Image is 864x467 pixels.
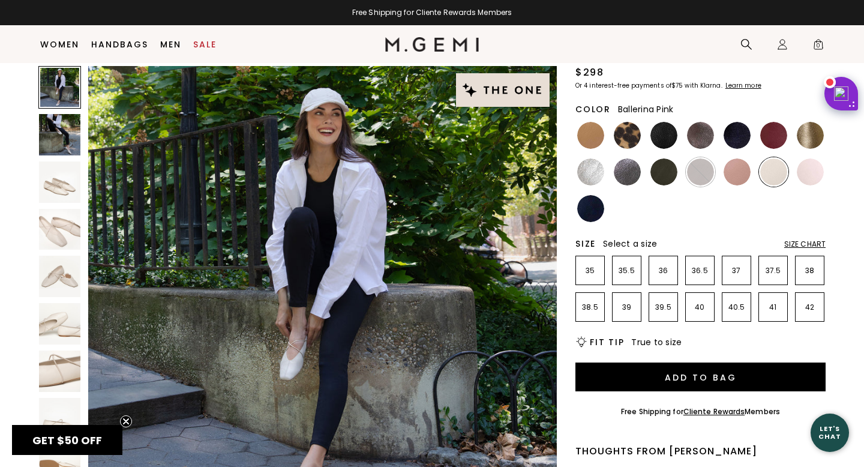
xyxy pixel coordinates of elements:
img: Navy [577,195,604,222]
img: The Una [39,303,80,345]
p: 35.5 [613,266,641,276]
span: True to size [631,336,682,348]
img: Military [650,158,677,185]
div: Let's Chat [811,425,849,440]
a: Sale [193,40,217,49]
klarna-placement-style-body: with Klarna [685,81,724,90]
div: $298 [575,65,604,80]
p: 39 [613,303,641,312]
span: 0 [812,41,824,53]
a: Learn more [724,82,761,89]
img: The Una [39,256,80,297]
p: 36.5 [686,266,714,276]
a: Cliente Rewards [683,406,745,417]
klarna-placement-style-amount: $75 [671,81,683,90]
img: Silver [577,158,604,185]
img: M.Gemi [385,37,479,52]
span: Select a size [603,238,657,250]
img: Black [650,122,677,149]
p: 40 [686,303,714,312]
div: Free Shipping for Members [621,407,780,417]
p: 39.5 [649,303,677,312]
p: 37.5 [759,266,787,276]
p: 38 [796,266,824,276]
img: Ecru [760,158,787,185]
p: 36 [649,266,677,276]
img: Ballerina Pink [797,158,824,185]
a: Women [40,40,79,49]
div: Size Chart [784,240,826,249]
img: Gold [797,122,824,149]
img: Midnight Blue [724,122,751,149]
img: The Una [39,161,80,203]
img: Light Tan [577,122,604,149]
img: Leopard Print [614,122,641,149]
h2: Size [575,239,596,249]
a: Men [160,40,181,49]
span: Ballerina Pink [618,103,674,115]
klarna-placement-style-body: Or 4 interest-free payments of [575,81,671,90]
img: The Una [39,398,80,439]
p: 37 [722,266,751,276]
img: Gunmetal [614,158,641,185]
p: 41 [759,303,787,312]
img: The Una [39,351,80,392]
img: Chocolate [687,158,714,185]
a: Handbags [91,40,148,49]
div: GET $50 OFFClose teaser [12,425,122,455]
h2: Fit Tip [590,337,624,347]
p: 35 [576,266,604,276]
span: GET $50 OFF [32,433,102,448]
p: 42 [796,303,824,312]
img: The Una [39,209,80,250]
div: Thoughts from [PERSON_NAME] [575,444,826,459]
button: Close teaser [120,415,132,427]
p: 40.5 [722,303,751,312]
img: Burgundy [760,122,787,149]
img: The Una [39,114,80,155]
button: Add to Bag [575,363,826,391]
img: Cocoa [687,122,714,149]
p: 38.5 [576,303,604,312]
img: The One tag [456,73,550,107]
klarna-placement-style-cta: Learn more [725,81,761,90]
h2: Color [575,104,611,114]
img: Antique Rose [724,158,751,185]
